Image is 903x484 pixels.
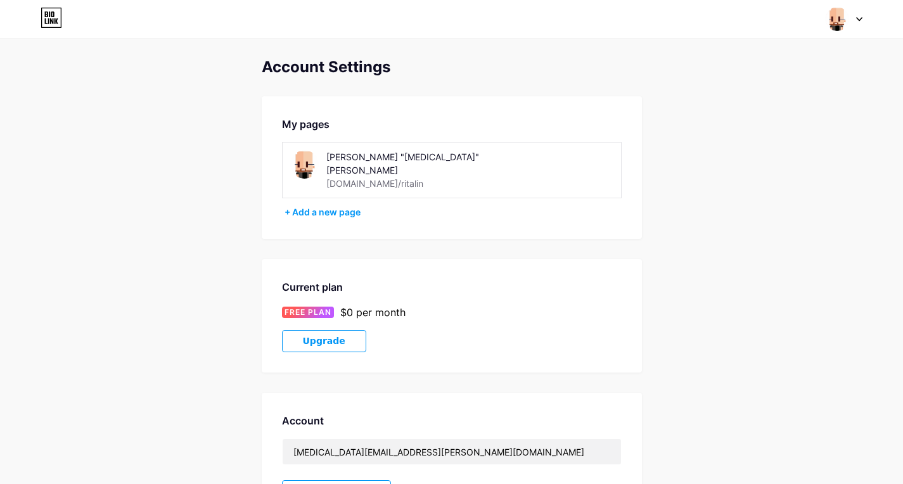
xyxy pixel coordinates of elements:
[282,117,622,132] div: My pages
[282,279,622,295] div: Current plan
[303,336,345,347] span: Upgrade
[285,307,331,318] span: FREE PLAN
[282,413,622,428] div: Account
[262,58,642,76] div: Account Settings
[326,150,506,177] div: [PERSON_NAME] "[MEDICAL_DATA]" [PERSON_NAME]
[282,330,366,352] button: Upgrade
[340,305,406,320] div: $0 per month
[283,439,621,464] input: Email
[290,150,319,179] img: ritalin
[285,206,622,219] div: + Add a new page
[825,7,849,31] img: Cristián León
[326,177,423,190] div: [DOMAIN_NAME]/ritalin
